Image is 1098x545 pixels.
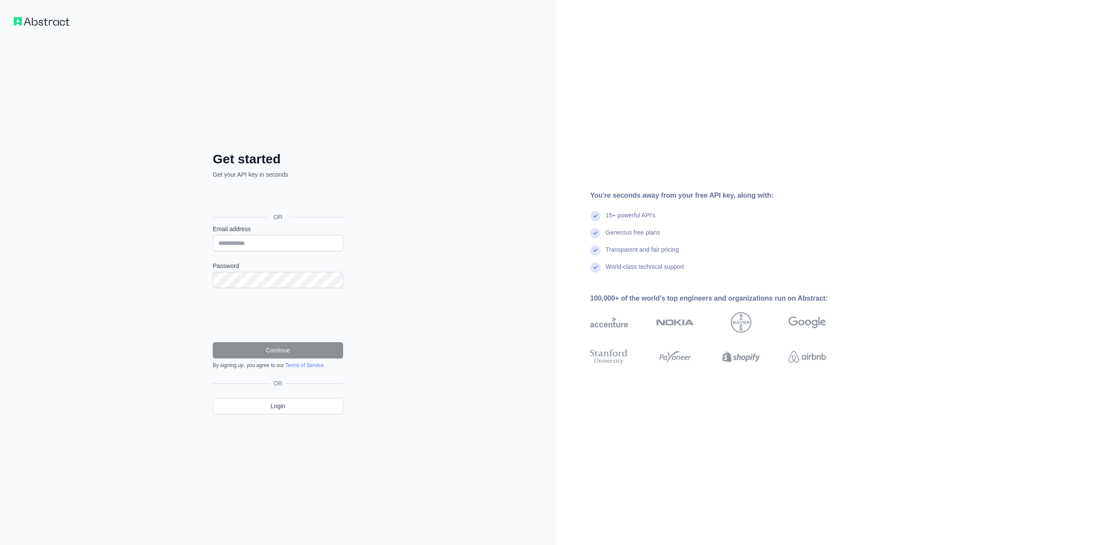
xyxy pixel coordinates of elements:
[731,312,751,333] img: bayer
[590,293,854,304] div: 100,000+ of the world's top engineers and organizations run on Abstract:
[656,347,694,366] img: payoneer
[213,398,343,414] a: Login
[285,362,323,368] a: Terms of Service
[590,262,600,273] img: check mark
[590,312,628,333] img: accenture
[267,213,290,221] span: OR
[590,228,600,238] img: check mark
[213,298,343,332] iframe: reCAPTCHA
[656,312,694,333] img: nokia
[213,342,343,358] button: Continue
[722,347,760,366] img: shopify
[213,262,343,270] label: Password
[208,188,346,207] iframe: Sign in with Google Button
[590,190,854,201] div: You're seconds away from your free API key, along with:
[590,211,600,221] img: check mark
[606,211,655,228] div: 15+ powerful API's
[788,312,826,333] img: google
[590,245,600,256] img: check mark
[606,262,684,280] div: World-class technical support
[213,170,343,179] p: Get your API key in seconds
[606,228,660,245] div: Generous free plans
[213,362,343,369] div: By signing up, you agree to our .
[213,225,343,233] label: Email address
[213,151,343,167] h2: Get started
[606,245,679,262] div: Transparent and fair pricing
[788,347,826,366] img: airbnb
[14,17,69,26] img: Workflow
[590,347,628,366] img: stanford university
[270,379,286,388] span: OR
